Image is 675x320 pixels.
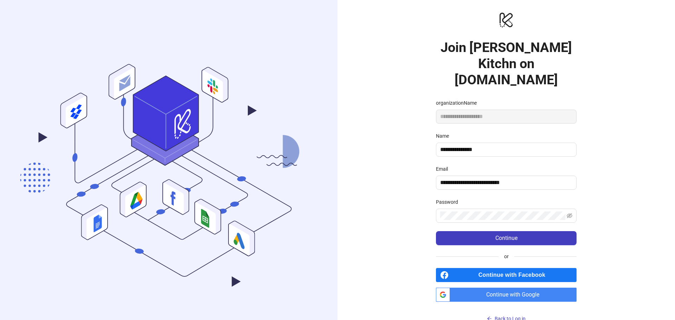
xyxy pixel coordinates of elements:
[436,268,577,282] a: Continue with Facebook
[436,231,577,245] button: Continue
[440,145,571,154] input: Name
[453,288,577,302] span: Continue with Google
[440,211,565,220] input: Password
[499,253,514,260] span: or
[440,178,571,187] input: Email
[451,268,577,282] span: Continue with Facebook
[436,99,481,107] label: organizationName
[436,288,577,302] a: Continue with Google
[436,198,463,206] label: Password
[495,235,517,241] span: Continue
[436,110,577,124] input: organizationName
[436,132,454,140] label: Name
[567,213,572,218] span: eye-invisible
[436,39,577,88] h1: Join [PERSON_NAME] Kitchn on [DOMAIN_NAME]
[436,165,452,173] label: Email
